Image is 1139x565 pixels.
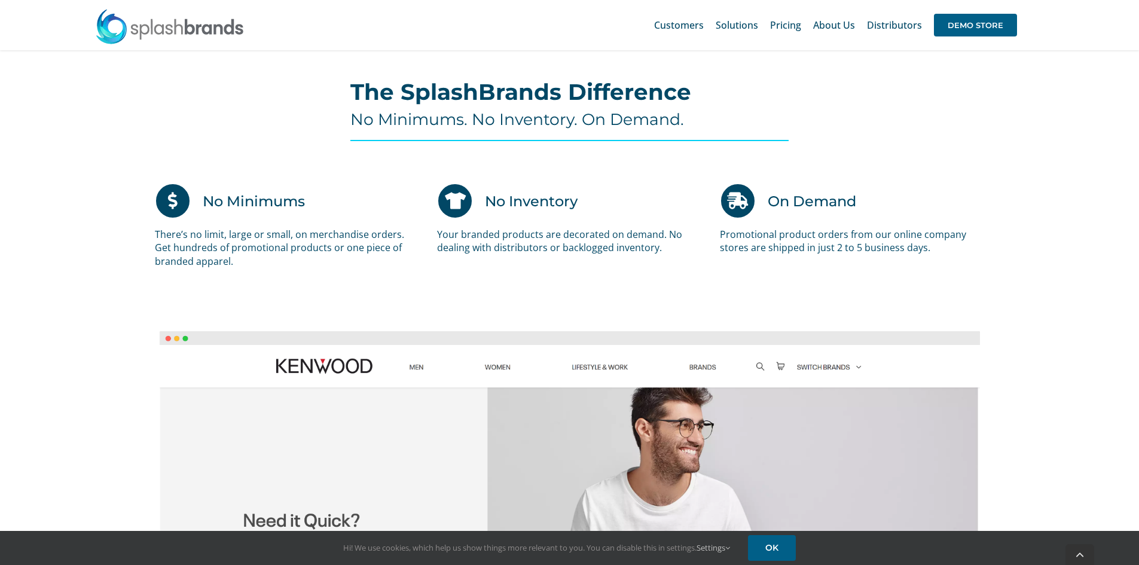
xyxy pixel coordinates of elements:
[768,183,856,219] h3: On Demand
[697,542,730,553] a: Settings
[770,20,801,30] span: Pricing
[437,228,701,255] p: Your branded products are decorated on demand. No dealing with distributors or backlogged inventory.
[716,20,758,30] span: Solutions
[654,20,704,30] span: Customers
[350,80,789,104] h2: The SplashBrands Difference
[770,6,801,44] a: Pricing
[654,6,704,44] a: Customers
[867,6,922,44] a: Distributors
[654,6,1017,44] nav: Main Menu Sticky
[934,6,1017,44] a: DEMO STORE
[748,535,796,561] a: OK
[155,228,419,268] p: There’s no limit, large or small, on merchandise orders. Get hundreds of promotional products or ...
[720,228,984,255] p: Promotional product orders from our online company stores are shipped in just 2 to 5 business days.
[813,20,855,30] span: About Us
[485,183,578,219] h3: No Inventory
[350,110,789,129] h4: No Minimums. No Inventory. On Demand.
[95,8,245,44] img: SplashBrands.com Logo
[867,20,922,30] span: Distributors
[203,183,305,219] h3: No Minimums
[934,14,1017,36] span: DEMO STORE
[343,542,730,553] span: Hi! We use cookies, which help us show things more relevant to you. You can disable this in setti...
